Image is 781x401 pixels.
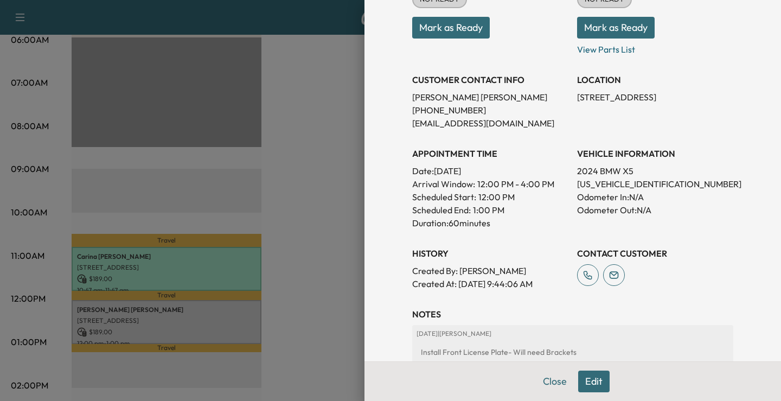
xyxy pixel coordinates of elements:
p: View Parts List [577,39,733,56]
p: [PHONE_NUMBER] [412,104,568,117]
h3: History [412,247,568,260]
button: Edit [578,371,610,392]
button: Mark as Ready [577,17,655,39]
p: Odometer Out: N/A [577,203,733,217]
p: 12:00 PM [478,190,515,203]
p: Created At : [DATE] 9:44:06 AM [412,277,568,290]
p: Arrival Window: [412,177,568,190]
p: [STREET_ADDRESS] [577,91,733,104]
p: 1:00 PM [473,203,504,217]
p: [EMAIL_ADDRESS][DOMAIN_NAME] [412,117,568,130]
p: Odometer In: N/A [577,190,733,203]
p: Scheduled End: [412,203,471,217]
p: [DATE] | [PERSON_NAME] [417,329,729,338]
h3: NOTES [412,308,733,321]
p: Scheduled Start: [412,190,476,203]
h3: LOCATION [577,73,733,86]
button: Close [536,371,574,392]
h3: CONTACT CUSTOMER [577,247,733,260]
p: [US_VEHICLE_IDENTIFICATION_NUMBER] [577,177,733,190]
p: Date: [DATE] [412,164,568,177]
h3: VEHICLE INFORMATION [577,147,733,160]
div: Install Front License Plate- Will need Brackets [417,342,729,362]
h3: CUSTOMER CONTACT INFO [412,73,568,86]
p: Duration: 60 minutes [412,217,568,230]
h3: APPOINTMENT TIME [412,147,568,160]
p: Created By : [PERSON_NAME] [412,264,568,277]
button: Mark as Ready [412,17,490,39]
p: 2024 BMW X5 [577,164,733,177]
span: 12:00 PM - 4:00 PM [477,177,554,190]
p: [PERSON_NAME] [PERSON_NAME] [412,91,568,104]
